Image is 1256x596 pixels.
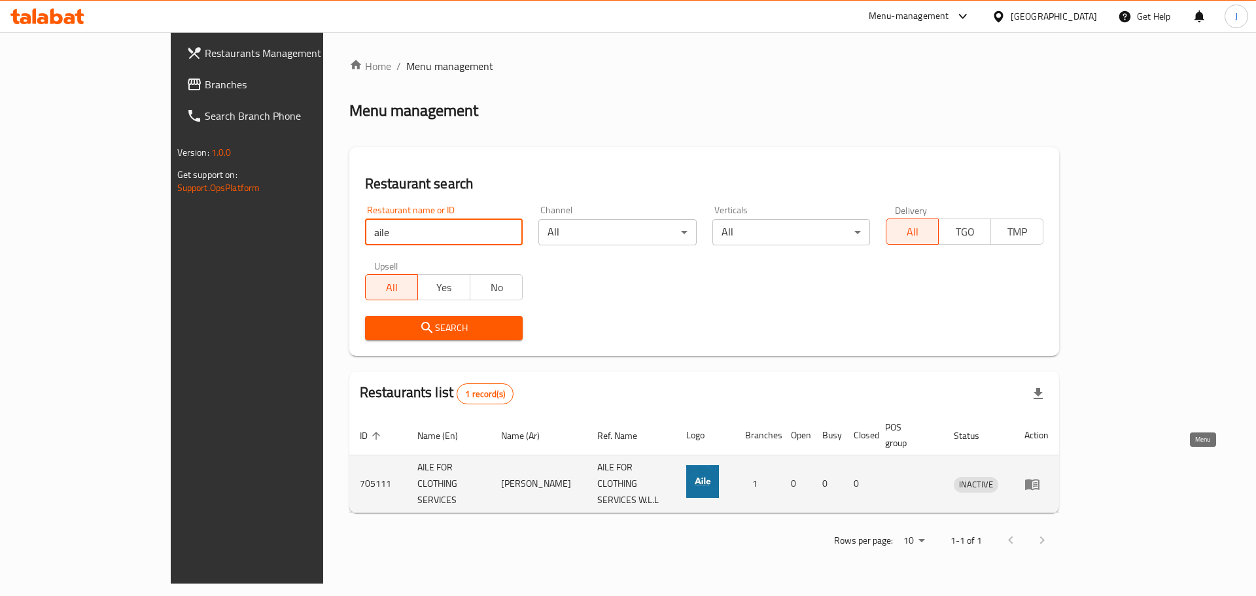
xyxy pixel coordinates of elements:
[407,455,491,513] td: AILE FOR CLOTHING SERVICES
[470,274,523,300] button: No
[951,533,982,549] p: 1-1 of 1
[177,166,237,183] span: Get support on:
[423,278,465,297] span: Yes
[396,58,401,74] li: /
[177,144,209,161] span: Version:
[205,45,370,61] span: Restaurants Management
[349,415,1060,513] table: enhanced table
[1014,415,1059,455] th: Action
[176,69,381,100] a: Branches
[843,455,875,513] td: 0
[1011,9,1097,24] div: [GEOGRAPHIC_DATA]
[898,531,930,551] div: Rows per page:
[365,316,523,340] button: Search
[597,428,654,444] span: Ref. Name
[954,428,996,444] span: Status
[1022,378,1054,410] div: Export file
[349,58,1060,74] nav: breadcrumb
[712,219,870,245] div: All
[374,261,398,270] label: Upsell
[491,455,587,513] td: [PERSON_NAME]
[938,219,991,245] button: TGO
[944,222,986,241] span: TGO
[417,274,470,300] button: Yes
[834,533,893,549] p: Rows per page:
[885,419,928,451] span: POS group
[869,9,949,24] div: Menu-management
[996,222,1038,241] span: TMP
[457,388,513,400] span: 1 record(s)
[892,222,933,241] span: All
[476,278,517,297] span: No
[812,455,843,513] td: 0
[371,278,413,297] span: All
[406,58,493,74] span: Menu management
[1235,9,1238,24] span: J
[780,415,812,455] th: Open
[735,455,780,513] td: 1
[780,455,812,513] td: 0
[360,383,514,404] h2: Restaurants list
[211,144,232,161] span: 1.0.0
[349,100,478,121] h2: Menu management
[538,219,696,245] div: All
[205,108,370,124] span: Search Branch Phone
[501,428,557,444] span: Name (Ar)
[895,205,928,215] label: Delivery
[360,428,385,444] span: ID
[990,219,1043,245] button: TMP
[676,415,735,455] th: Logo
[587,455,676,513] td: AILE FOR CLOTHING SERVICES W.L.L
[205,77,370,92] span: Branches
[177,179,260,196] a: Support.OpsPlatform
[843,415,875,455] th: Closed
[176,100,381,131] a: Search Branch Phone
[365,174,1044,194] h2: Restaurant search
[886,219,939,245] button: All
[375,320,512,336] span: Search
[735,415,780,455] th: Branches
[686,465,719,498] img: AILE FOR CLOTHING SERVICES
[365,274,418,300] button: All
[417,428,475,444] span: Name (En)
[457,383,514,404] div: Total records count
[365,219,523,245] input: Search for restaurant name or ID..
[176,37,381,69] a: Restaurants Management
[812,415,843,455] th: Busy
[954,477,998,492] span: INACTIVE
